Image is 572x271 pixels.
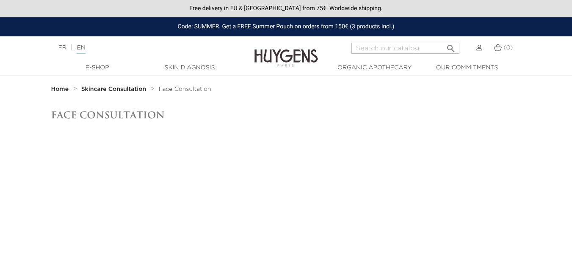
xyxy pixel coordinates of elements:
[332,63,417,72] a: Organic Apothecary
[159,86,211,92] span: Face Consultation
[446,41,456,51] i: 
[147,63,232,72] a: Skin Diagnosis
[58,45,66,51] a: FR
[51,86,69,92] strong: Home
[254,36,318,68] img: Huygens
[351,43,459,54] input: Search
[51,109,521,120] h1: Face Consultation
[54,43,232,53] div: |
[81,86,146,92] strong: Skincare Consultation
[51,86,71,93] a: Home
[503,45,513,51] span: (0)
[443,40,459,52] button: 
[77,45,85,54] a: EN
[81,86,148,93] a: Skincare Consultation
[55,63,140,72] a: E-Shop
[425,63,509,72] a: Our commitments
[159,86,211,93] a: Face Consultation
